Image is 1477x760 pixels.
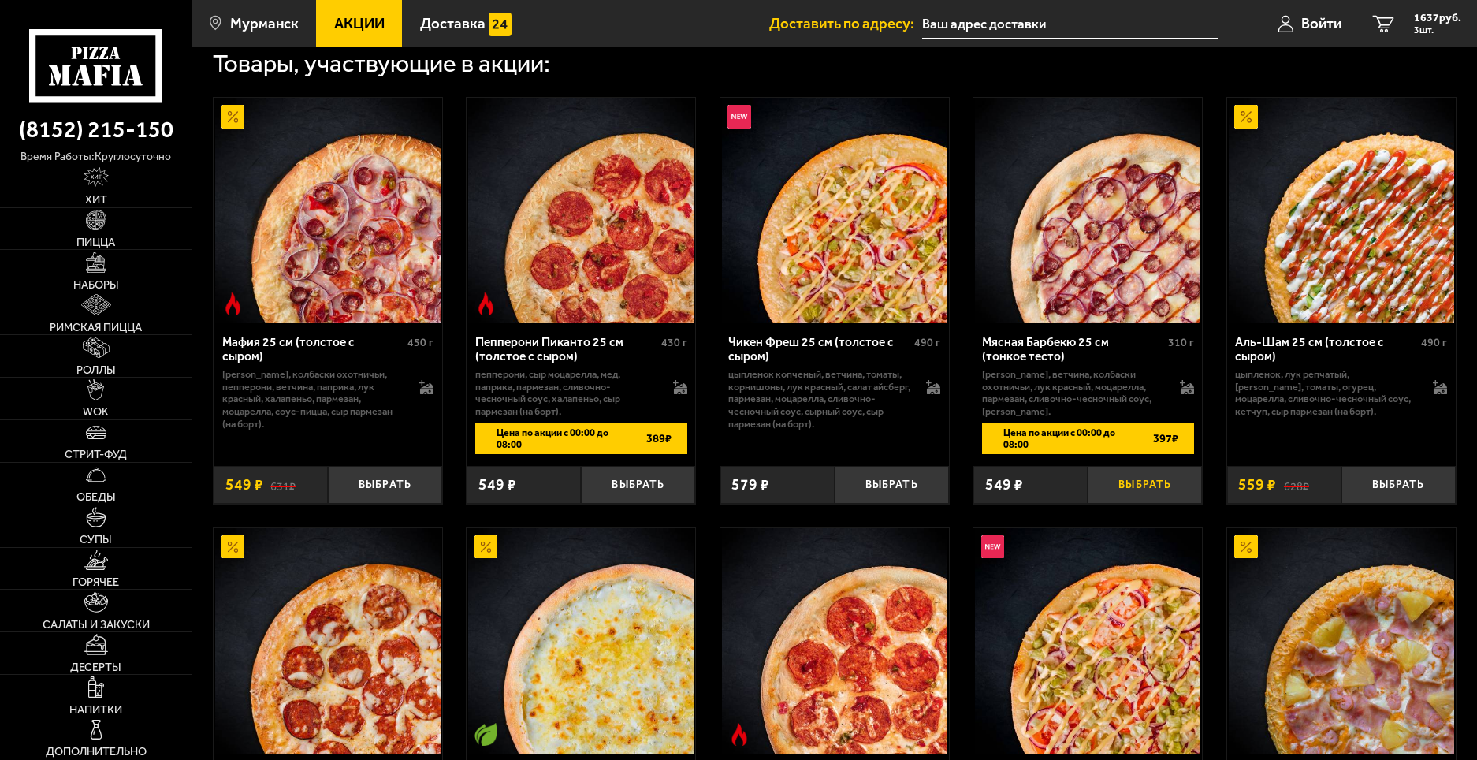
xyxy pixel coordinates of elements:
input: Ваш адрес доставки [922,9,1218,39]
p: [PERSON_NAME], колбаски охотничьи, пепперони, ветчина, паприка, лук красный, халапеньо, пармезан,... [222,368,404,430]
span: Горячее [73,576,119,587]
span: 310 г [1168,336,1194,349]
div: Пепперони Пиканто 25 см (толстое с сыром) [475,335,657,364]
div: Мафия 25 см (толстое с сыром) [222,335,404,364]
span: Дополнительно [46,746,147,757]
img: Акционный [221,105,244,128]
button: Выбрать [835,466,949,504]
img: Пепперони 25 см (толстое с сыром) [215,528,441,754]
p: [PERSON_NAME], ветчина, колбаски охотничьи, лук красный, моцарелла, пармезан, сливочно-чесночный ... [982,368,1164,417]
span: 1637 руб. [1414,13,1461,24]
div: Мясная Барбекю 25 см (тонкое тесто) [982,335,1164,364]
p: пепперони, сыр Моцарелла, мед, паприка, пармезан, сливочно-чесночный соус, халапеньо, сыр пармеза... [475,368,657,417]
s: 631 ₽ [270,477,296,493]
img: Чикен Фреш 25 см (тонкое тесто) [975,528,1200,754]
span: Роллы [76,364,116,375]
a: Мясная Барбекю 25 см (тонкое тесто) [973,98,1202,323]
span: Стрит-фуд [65,449,127,460]
img: Острое блюдо [221,292,244,315]
span: 549 ₽ [478,475,516,494]
div: Аль-Шам 25 см (толстое с сыром) [1235,335,1417,364]
img: Аль-Шам 25 см (толстое с сыром) [1229,98,1454,323]
span: Цена по акции с 00:00 до 08:00 [982,423,1137,454]
span: Доставка [420,17,486,32]
img: Мясная Барбекю 25 см (тонкое тесто) [975,98,1200,323]
img: Мафия 25 см (толстое с сыром) [215,98,441,323]
span: 549 ₽ [225,475,263,494]
span: Акции [334,17,385,32]
p: цыпленок, лук репчатый, [PERSON_NAME], томаты, огурец, моцарелла, сливочно-чесночный соус, кетчуп... [1235,368,1417,417]
div: Товары, участвующие в акции: [213,51,550,76]
span: 559 ₽ [1238,475,1276,494]
img: Острое блюдо [727,723,750,746]
span: 389 ₽ [631,423,687,454]
button: Выбрать [581,466,695,504]
img: Акционный [221,535,244,558]
span: 549 ₽ [985,475,1023,494]
div: Чикен Фреш 25 см (толстое с сыром) [728,335,910,364]
a: АкционныйГавайская 25 см (толстое с сыром) [1227,528,1456,754]
span: Обеды [76,491,116,502]
span: 430 г [661,336,687,349]
img: Новинка [981,535,1004,558]
span: 3 шт. [1414,25,1461,35]
span: Войти [1301,17,1341,32]
span: 490 г [1421,336,1447,349]
img: Акционный [1234,105,1257,128]
span: 490 г [914,336,940,349]
span: 450 г [407,336,433,349]
span: 579 ₽ [731,475,769,494]
span: 397 ₽ [1137,423,1193,454]
img: Пепперони Пиканто 25 см (толстое с сыром) [468,98,694,323]
a: НовинкаЧикен Фреш 25 см (тонкое тесто) [973,528,1202,754]
span: Супы [80,534,112,545]
img: Новинка [727,105,750,128]
a: НовинкаЧикен Фреш 25 см (толстое с сыром) [720,98,949,323]
span: Десерты [70,661,121,672]
p: цыпленок копченый, ветчина, томаты, корнишоны, лук красный, салат айсберг, пармезан, моцарелла, с... [728,368,910,430]
span: Доставить по адресу: [769,17,922,32]
a: АкционныйВегетарианское блюдо4 сыра 25 см (тонкое тесто) [467,528,695,754]
span: Салаты и закуски [43,619,150,630]
a: АкционныйПепперони 25 см (толстое с сыром) [214,528,442,754]
img: Вегетарианское блюдо [474,723,497,746]
span: Римская пицца [50,322,142,333]
s: 628 ₽ [1284,477,1309,493]
img: 4 сыра 25 см (тонкое тесто) [468,528,694,754]
span: Пицца [76,237,115,248]
a: Острое блюдоПепперони Пиканто 25 см (толстое с сыром) [467,98,695,323]
img: Острое блюдо [474,292,497,315]
img: Акционный [474,535,497,558]
span: Цена по акции с 00:00 до 08:00 [475,423,631,454]
img: Пепперони Пиканто 25 см (тонкое тесто) [722,528,947,754]
button: Выбрать [1341,466,1456,504]
img: Чикен Фреш 25 см (толстое с сыром) [722,98,947,323]
button: Выбрать [328,466,442,504]
img: Акционный [1234,535,1257,558]
button: Выбрать [1088,466,1202,504]
a: АкционныйОстрое блюдоМафия 25 см (толстое с сыром) [214,98,442,323]
span: WOK [83,406,109,417]
span: Мурманск [230,17,299,32]
span: Хит [85,194,107,205]
a: Острое блюдоПепперони Пиканто 25 см (тонкое тесто) [720,528,949,754]
a: АкционныйАль-Шам 25 см (толстое с сыром) [1227,98,1456,323]
span: Напитки [69,704,122,715]
img: Гавайская 25 см (толстое с сыром) [1229,528,1454,754]
img: 15daf4d41897b9f0e9f617042186c801.svg [489,13,512,35]
span: Наборы [73,279,119,290]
